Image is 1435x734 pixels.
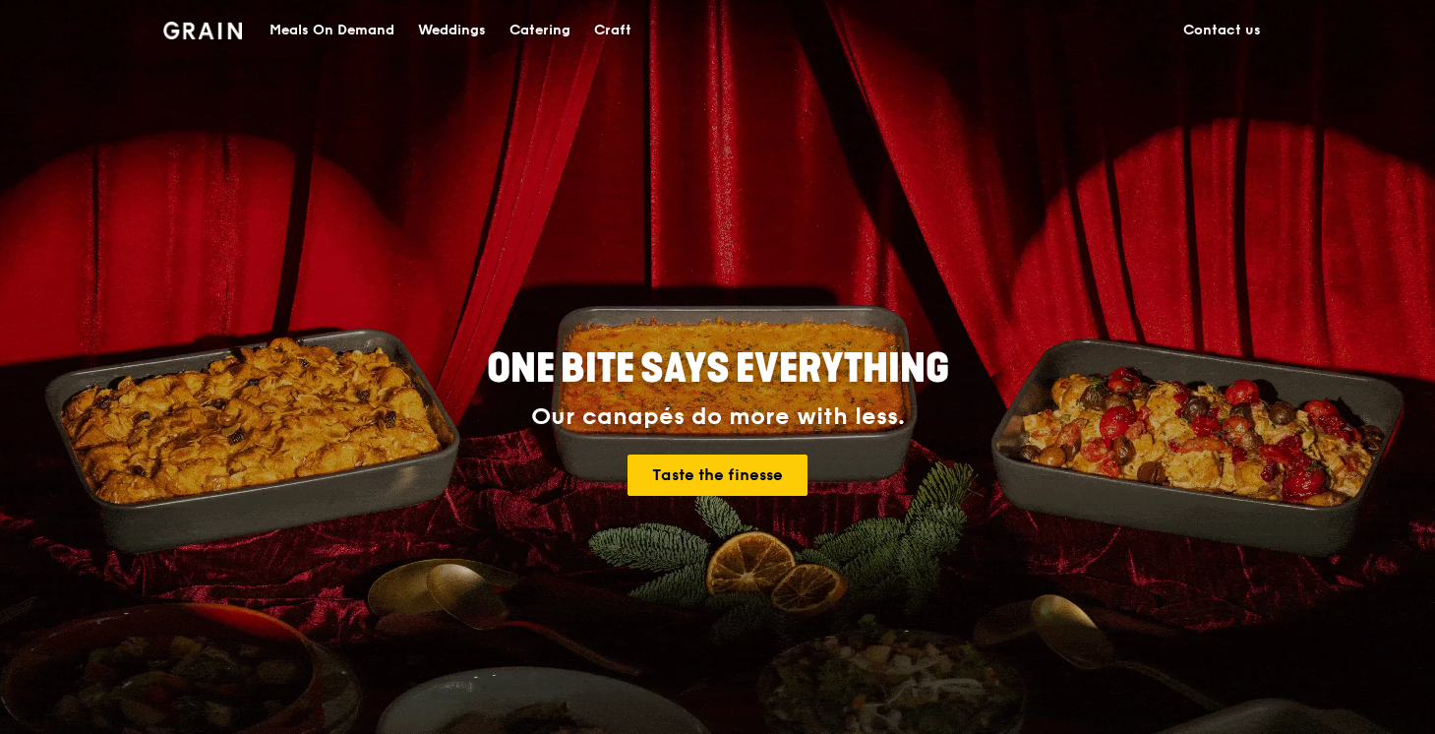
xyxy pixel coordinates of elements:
a: Catering [498,1,582,60]
div: Catering [509,1,570,60]
div: Our canapés do more with less. [364,403,1072,431]
span: ONE BITE SAYS EVERYTHING [487,345,949,393]
div: Meals On Demand [269,1,394,60]
div: Craft [594,1,631,60]
img: Grain [163,22,243,39]
a: Weddings [406,1,498,60]
a: Craft [582,1,643,60]
a: Contact us [1171,1,1273,60]
a: Taste the finesse [628,455,807,496]
div: Weddings [418,1,486,60]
